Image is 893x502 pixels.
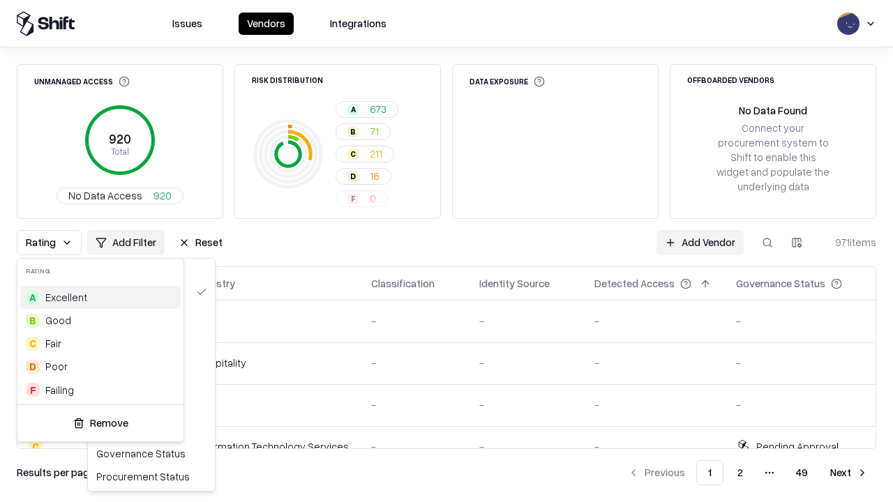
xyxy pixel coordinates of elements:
button: Remove [23,411,178,436]
span: Excellent [45,290,87,305]
div: Governance Status [91,442,212,465]
span: Fair [45,336,61,351]
div: A [26,291,40,305]
div: Suggestions [17,283,183,404]
div: Poor [45,359,68,374]
div: Procurement Status [91,465,212,488]
div: D [26,360,40,374]
div: Failing [45,383,74,397]
div: B [26,314,40,328]
div: Rating [17,259,183,283]
div: F [26,383,40,397]
div: C [26,337,40,351]
span: Good [45,313,71,328]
